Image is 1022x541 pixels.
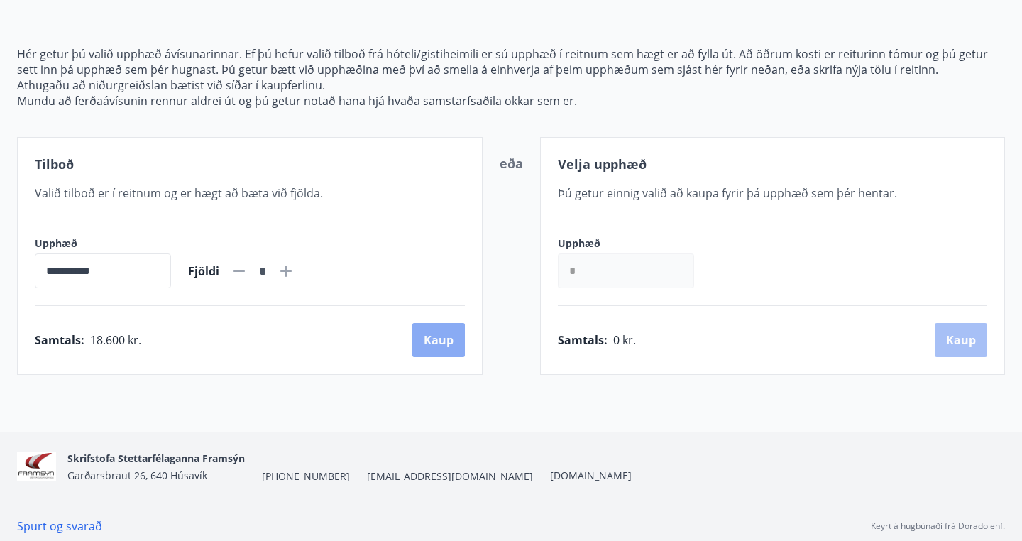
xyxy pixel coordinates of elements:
label: Upphæð [558,236,708,251]
p: Hér getur þú valið upphæð ávísunarinnar. Ef þú hefur valið tilboð frá hóteli/gistiheimili er sú u... [17,46,1005,77]
p: Keyrt á hugbúnaði frá Dorado ehf. [871,520,1005,532]
span: Velja upphæð [558,155,647,173]
p: Mundu að ferðaávísunin rennur aldrei út og þú getur notað hana hjá hvaða samstarfsaðila okkar sem... [17,93,1005,109]
a: Spurt og svarað [17,518,102,534]
span: 18.600 kr. [90,332,141,348]
span: Þú getur einnig valið að kaupa fyrir þá upphæð sem þér hentar. [558,185,897,201]
span: Valið tilboð er í reitnum og er hægt að bæta við fjölda. [35,185,323,201]
button: Kaup [412,323,465,357]
span: [PHONE_NUMBER] [262,469,350,483]
a: [DOMAIN_NAME] [550,469,632,482]
span: Tilboð [35,155,74,173]
span: [EMAIL_ADDRESS][DOMAIN_NAME] [367,469,533,483]
span: Skrifstofa Stettarfélaganna Framsýn [67,452,245,465]
span: Samtals : [558,332,608,348]
img: 2nvigE4ME2tDHyUtFJCKmoPAdrXrxEIwuWbaLXEv.png [17,452,56,482]
label: Upphæð [35,236,171,251]
span: Garðarsbraut 26, 640 Húsavík [67,469,207,482]
p: Athugaðu að niðurgreiðslan bætist við síðar í kaupferlinu. [17,77,1005,93]
span: Fjöldi [188,263,219,279]
span: Samtals : [35,332,84,348]
span: 0 kr. [613,332,636,348]
span: eða [500,155,523,172]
